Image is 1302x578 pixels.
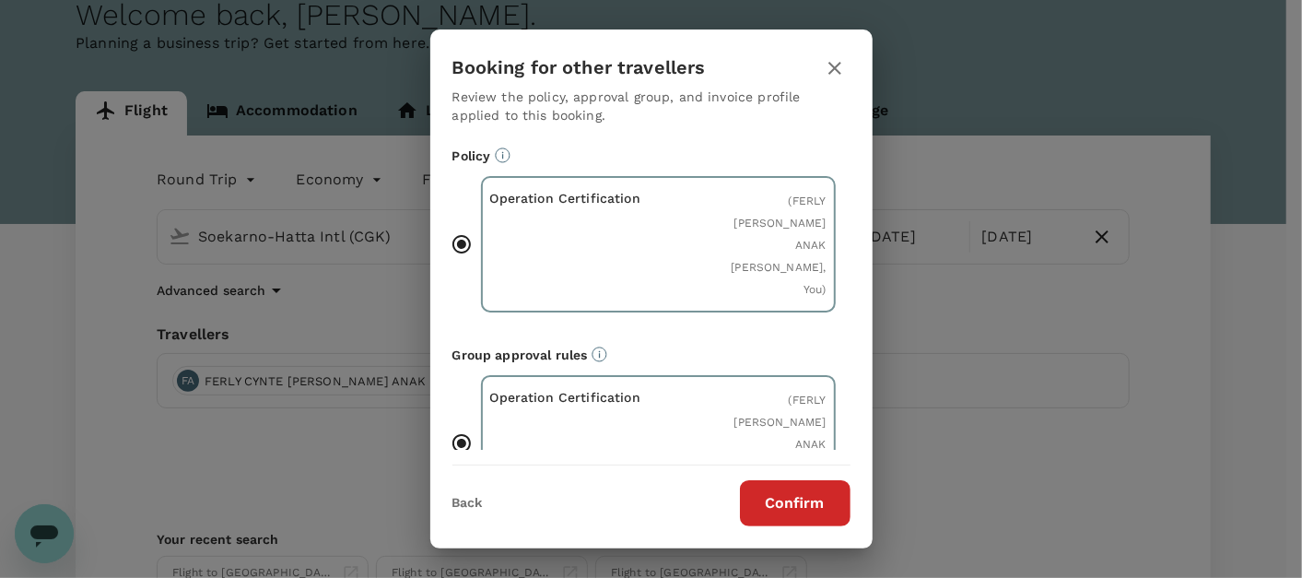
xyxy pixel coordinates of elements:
p: Review the policy, approval group, and invoice profile applied to this booking. [452,88,850,124]
svg: Default approvers or custom approval rules (if available) are based on the user group. [592,347,607,362]
button: Back [452,496,483,511]
p: Policy [452,147,850,165]
button: Confirm [740,480,850,526]
svg: Booking restrictions are based on the selected travel policy. [495,147,510,163]
p: Group approval rules [452,346,850,364]
h3: Booking for other travellers [452,57,706,78]
p: Operation Certification [490,388,659,407]
p: Operation Certification [490,189,659,207]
